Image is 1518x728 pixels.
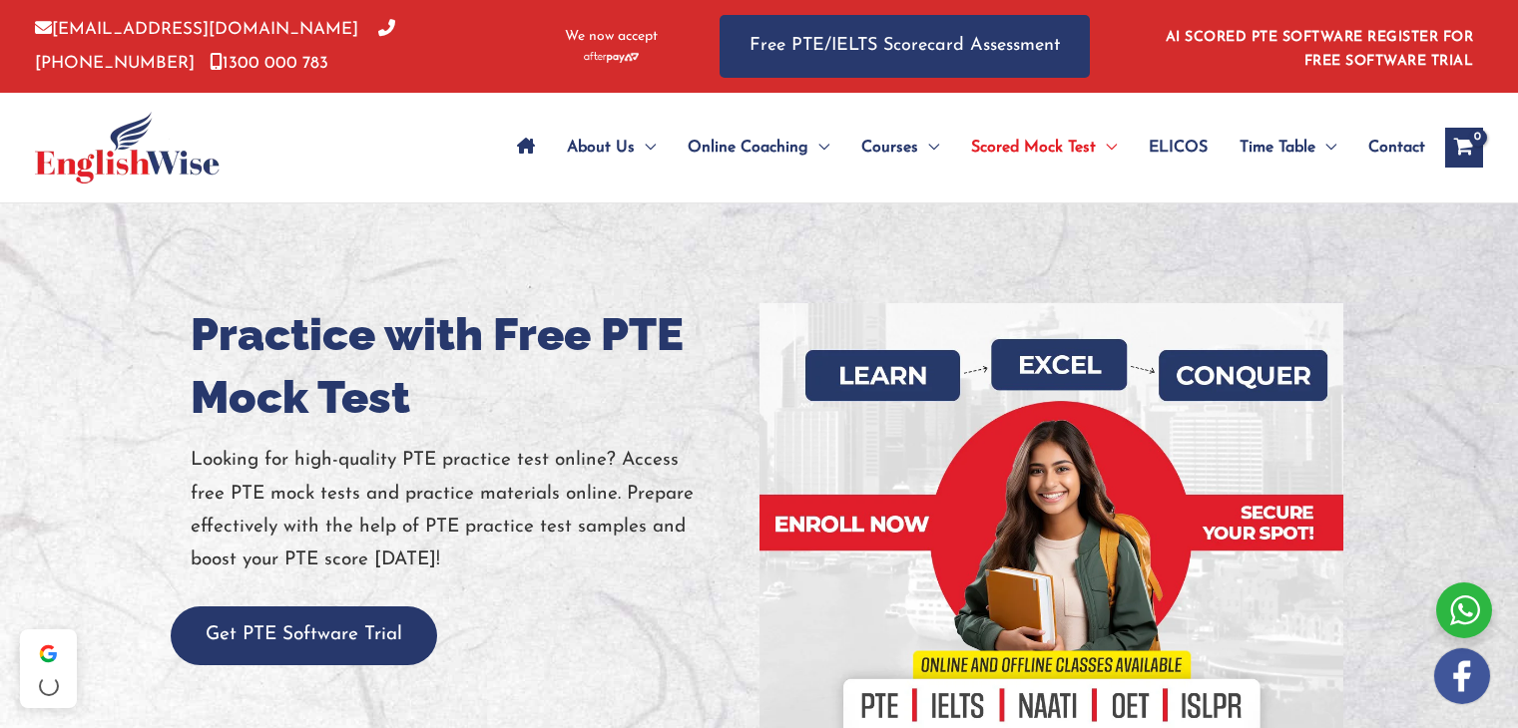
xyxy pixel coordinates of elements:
span: ELICOS [1149,113,1208,182]
span: We now accept [565,27,658,47]
a: Free PTE/IELTS Scorecard Assessment [720,15,1090,78]
a: View Shopping Cart, empty [1445,128,1483,168]
span: Menu Toggle [635,113,656,182]
a: Get PTE Software Trial [171,625,437,644]
span: Contact [1368,113,1425,182]
a: CoursesMenu Toggle [845,113,955,182]
img: white-facebook.png [1434,648,1490,704]
a: Scored Mock TestMenu Toggle [955,113,1133,182]
span: Online Coaching [688,113,808,182]
p: Looking for high-quality PTE practice test online? Access free PTE mock tests and practice materi... [191,444,745,576]
span: Scored Mock Test [971,113,1096,182]
span: Menu Toggle [808,113,829,182]
a: ELICOS [1133,113,1224,182]
a: Contact [1352,113,1425,182]
span: Courses [861,113,918,182]
a: AI SCORED PTE SOFTWARE REGISTER FOR FREE SOFTWARE TRIAL [1166,30,1474,69]
span: Menu Toggle [1315,113,1336,182]
span: Menu Toggle [1096,113,1117,182]
h1: Practice with Free PTE Mock Test [191,303,745,429]
img: cropped-ew-logo [35,112,220,183]
a: [EMAIL_ADDRESS][DOMAIN_NAME] [35,21,358,38]
span: About Us [567,113,635,182]
a: [PHONE_NUMBER] [35,21,395,71]
button: Get PTE Software Trial [171,606,437,665]
span: Time Table [1240,113,1315,182]
a: Time TableMenu Toggle [1224,113,1352,182]
a: Online CoachingMenu Toggle [672,113,845,182]
a: 1300 000 783 [210,55,328,72]
img: Afterpay-Logo [584,52,639,63]
nav: Site Navigation: Main Menu [501,113,1425,182]
a: About UsMenu Toggle [551,113,672,182]
aside: Header Widget 1 [1154,14,1483,79]
span: Menu Toggle [918,113,939,182]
